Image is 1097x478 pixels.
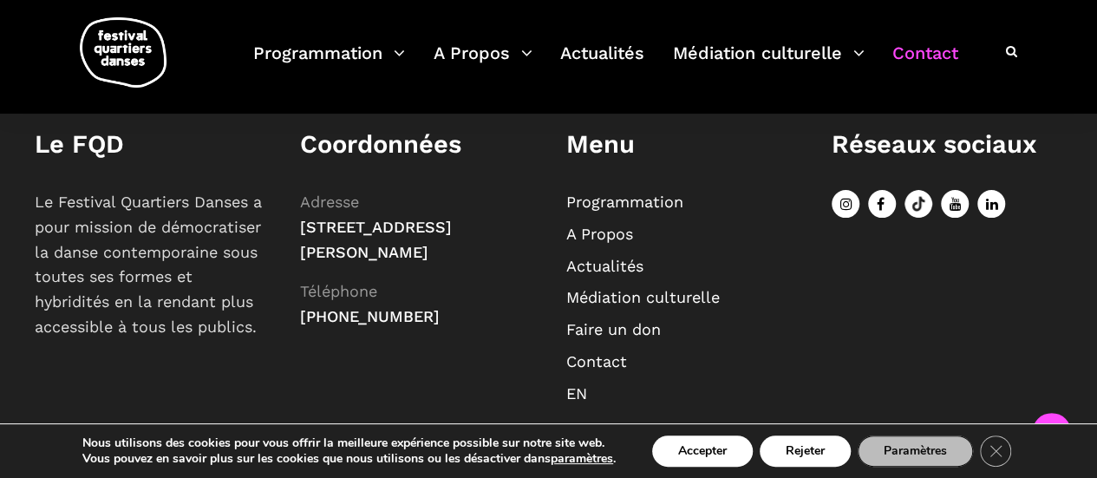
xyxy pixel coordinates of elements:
[434,38,532,89] a: A Propos
[35,190,265,340] p: Le Festival Quartiers Danses a pour mission de démocratiser la danse contemporaine sous toutes se...
[82,435,616,451] p: Nous utilisons des cookies pour vous offrir la meilleure expérience possible sur notre site web.
[551,451,613,467] button: paramètres
[892,38,958,89] a: Contact
[253,38,405,89] a: Programmation
[300,218,452,261] span: [STREET_ADDRESS][PERSON_NAME]
[673,38,865,89] a: Médiation culturelle
[566,384,587,403] a: EN
[82,451,616,467] p: Vous pouvez en savoir plus sur les cookies que nous utilisons ou les désactiver dans .
[300,307,440,325] span: [PHONE_NUMBER]
[760,435,851,467] button: Rejeter
[858,435,973,467] button: Paramètres
[566,129,797,160] h1: Menu
[35,129,265,160] h1: Le FQD
[566,352,627,370] a: Contact
[566,225,633,243] a: A Propos
[832,129,1062,160] h1: Réseaux sociaux
[566,193,683,211] a: Programmation
[980,435,1011,467] button: Close GDPR Cookie Banner
[80,17,167,88] img: logo-fqd-med
[566,288,720,306] a: Médiation culturelle
[566,257,643,275] a: Actualités
[300,129,531,160] h1: Coordonnées
[300,282,377,300] span: Téléphone
[652,435,753,467] button: Accepter
[300,193,359,211] span: Adresse
[560,38,644,89] a: Actualités
[566,320,661,338] a: Faire un don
